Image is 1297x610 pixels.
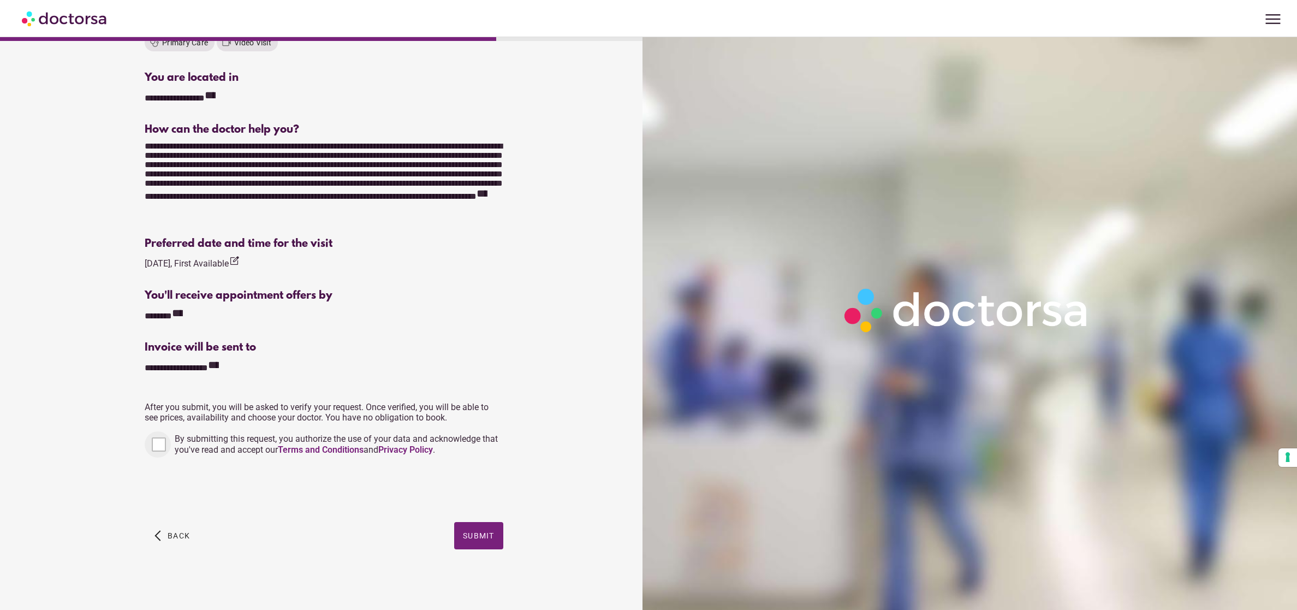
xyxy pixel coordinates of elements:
[234,38,271,47] span: Video Visit
[1263,9,1283,29] span: menu
[378,445,433,455] a: Privacy Policy
[145,256,240,270] div: [DATE], First Available
[150,522,194,549] button: arrow_back_ios Back
[278,445,364,455] a: Terms and Conditions
[22,6,108,31] img: Doctorsa.com
[162,38,208,47] span: Primary Care
[221,37,232,48] i: videocam
[145,469,311,511] iframe: reCAPTCHA
[175,434,498,455] span: By submitting this request, you authorize the use of your data and acknowledge that you've read a...
[145,289,503,302] div: You'll receive appointment offers by
[463,531,495,540] span: Submit
[454,522,503,549] button: Submit
[145,72,503,84] div: You are located in
[837,281,1097,339] img: Logo-Doctorsa-trans-White-partial-flat.png
[149,37,160,48] i: stethoscope
[229,256,240,266] i: edit_square
[145,123,503,136] div: How can the doctor help you?
[145,341,503,354] div: Invoice will be sent to
[1278,448,1297,467] button: Your consent preferences for tracking technologies
[145,238,503,250] div: Preferred date and time for the visit
[145,402,503,423] p: After you submit, you will be asked to verify your request. Once verified, you will be able to se...
[168,531,190,540] span: Back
